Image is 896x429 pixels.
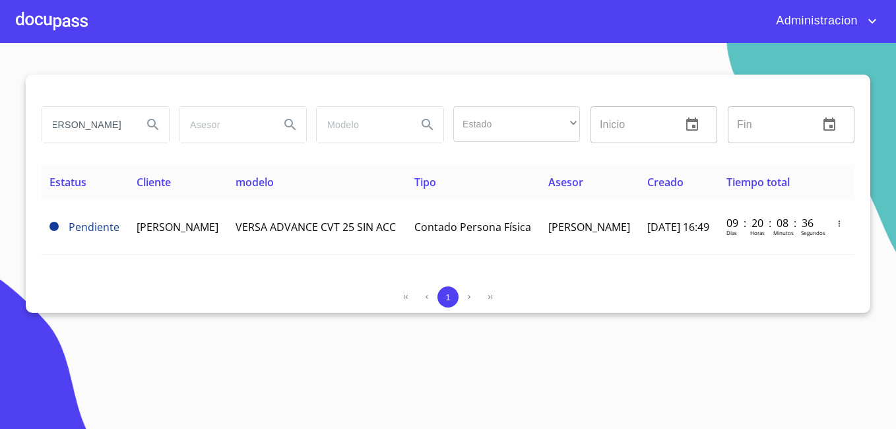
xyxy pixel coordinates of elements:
[274,109,306,141] button: Search
[801,229,825,236] p: Segundos
[42,107,132,143] input: search
[726,216,816,230] p: 09 : 20 : 08 : 36
[750,229,765,236] p: Horas
[412,109,443,141] button: Search
[548,175,583,189] span: Asesor
[773,229,794,236] p: Minutos
[647,220,709,234] span: [DATE] 16:49
[453,106,580,142] div: ​
[137,109,169,141] button: Search
[137,175,171,189] span: Cliente
[236,175,274,189] span: modelo
[437,286,459,308] button: 1
[647,175,684,189] span: Creado
[179,107,269,143] input: search
[49,222,59,231] span: Pendiente
[414,175,436,189] span: Tipo
[137,220,218,234] span: [PERSON_NAME]
[726,229,737,236] p: Dias
[69,220,119,234] span: Pendiente
[49,175,86,189] span: Estatus
[548,220,630,234] span: [PERSON_NAME]
[414,220,531,234] span: Contado Persona Física
[766,11,864,32] span: Administracion
[445,292,450,302] span: 1
[236,220,396,234] span: VERSA ADVANCE CVT 25 SIN ACC
[317,107,406,143] input: search
[726,175,790,189] span: Tiempo total
[766,11,880,32] button: account of current user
